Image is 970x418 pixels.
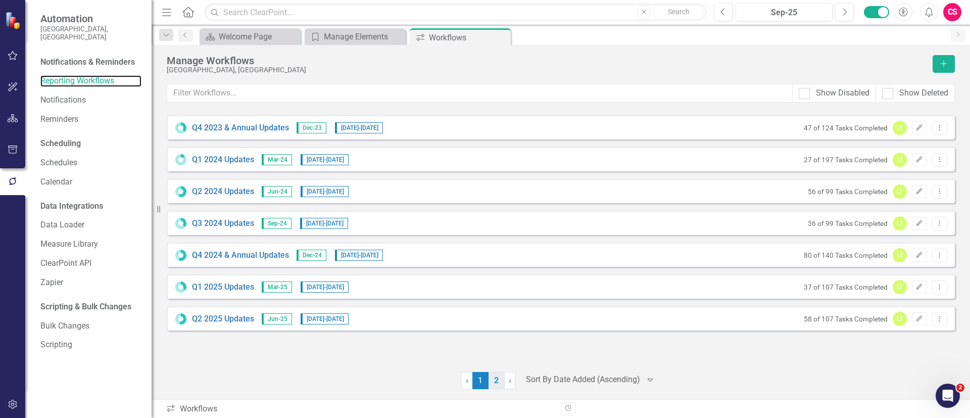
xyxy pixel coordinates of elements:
span: [DATE] - [DATE] [301,313,349,324]
small: 80 of 140 Tasks Completed [804,251,888,259]
a: Bulk Changes [40,320,141,332]
a: Calendar [40,176,141,188]
a: Data Loader [40,219,141,231]
div: Workflows [429,31,508,44]
span: ‹ [466,376,468,385]
small: 37 of 107 Tasks Completed [804,283,888,291]
a: Q4 2023 & Annual Updates [192,122,289,134]
div: Welcome Page [219,30,298,43]
div: Scheduling [40,138,81,150]
div: Data Integrations [40,201,103,212]
a: Zapier [40,277,141,289]
span: › [509,376,511,385]
span: Mar-24 [262,154,292,165]
div: Workflows [166,403,553,415]
span: 2 [956,384,964,392]
span: Dec-23 [297,122,326,133]
div: LT [893,312,907,326]
div: Manage Elements [324,30,403,43]
a: Q3 2024 Updates [192,218,254,229]
a: Measure Library [40,239,141,250]
div: [GEOGRAPHIC_DATA], [GEOGRAPHIC_DATA] [167,66,928,74]
div: Manage Workflows [167,55,928,66]
div: LT [893,280,907,294]
span: [DATE] - [DATE] [335,122,383,133]
a: ClearPoint API [40,258,141,269]
a: Q1 2024 Updates [192,154,254,166]
span: Automation [40,13,141,25]
span: Jun-24 [262,186,292,197]
a: Notifications [40,95,141,106]
div: Scripting & Bulk Changes [40,301,131,313]
a: Welcome Page [202,30,298,43]
div: LT [893,216,907,230]
span: Sep-24 [262,218,292,229]
iframe: Intercom live chat [936,384,960,408]
small: [GEOGRAPHIC_DATA], [GEOGRAPHIC_DATA] [40,25,141,41]
button: Sep-25 [736,3,833,21]
a: Q1 2025 Updates [192,282,254,293]
input: Search ClearPoint... [205,4,706,21]
button: Search [653,5,704,19]
div: LT [893,121,907,135]
small: 56 of 99 Tasks Completed [808,188,888,196]
span: [DATE] - [DATE] [300,218,348,229]
div: LT [893,184,907,199]
div: LT [893,248,907,262]
span: Search [668,8,690,16]
a: 2 [489,372,505,389]
span: 1 [472,372,489,389]
span: [DATE] - [DATE] [301,154,349,165]
div: Notifications & Reminders [40,57,135,68]
div: Sep-25 [739,7,829,19]
span: Dec-24 [297,250,326,261]
a: Reporting Workflows [40,75,141,87]
a: Schedules [40,157,141,169]
a: Scripting [40,339,141,351]
span: Mar-25 [262,282,292,293]
div: Show Disabled [816,87,869,99]
a: Q2 2025 Updates [192,313,254,325]
small: 47 of 124 Tasks Completed [804,124,888,132]
span: [DATE] - [DATE] [335,250,383,261]
a: Manage Elements [307,30,403,43]
a: Q4 2024 & Annual Updates [192,250,289,261]
a: Q2 2024 Updates [192,186,254,198]
span: [DATE] - [DATE] [301,186,349,197]
span: [DATE] - [DATE] [301,282,349,293]
small: 58 of 107 Tasks Completed [804,315,888,323]
small: 27 of 197 Tasks Completed [804,156,888,164]
div: LT [893,153,907,167]
img: ClearPoint Strategy [5,12,23,29]
input: Filter Workflows... [167,84,793,103]
span: Jun-25 [262,313,292,324]
small: 36 of 99 Tasks Completed [808,219,888,227]
button: CS [943,3,961,21]
div: Show Deleted [899,87,948,99]
a: Reminders [40,114,141,125]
